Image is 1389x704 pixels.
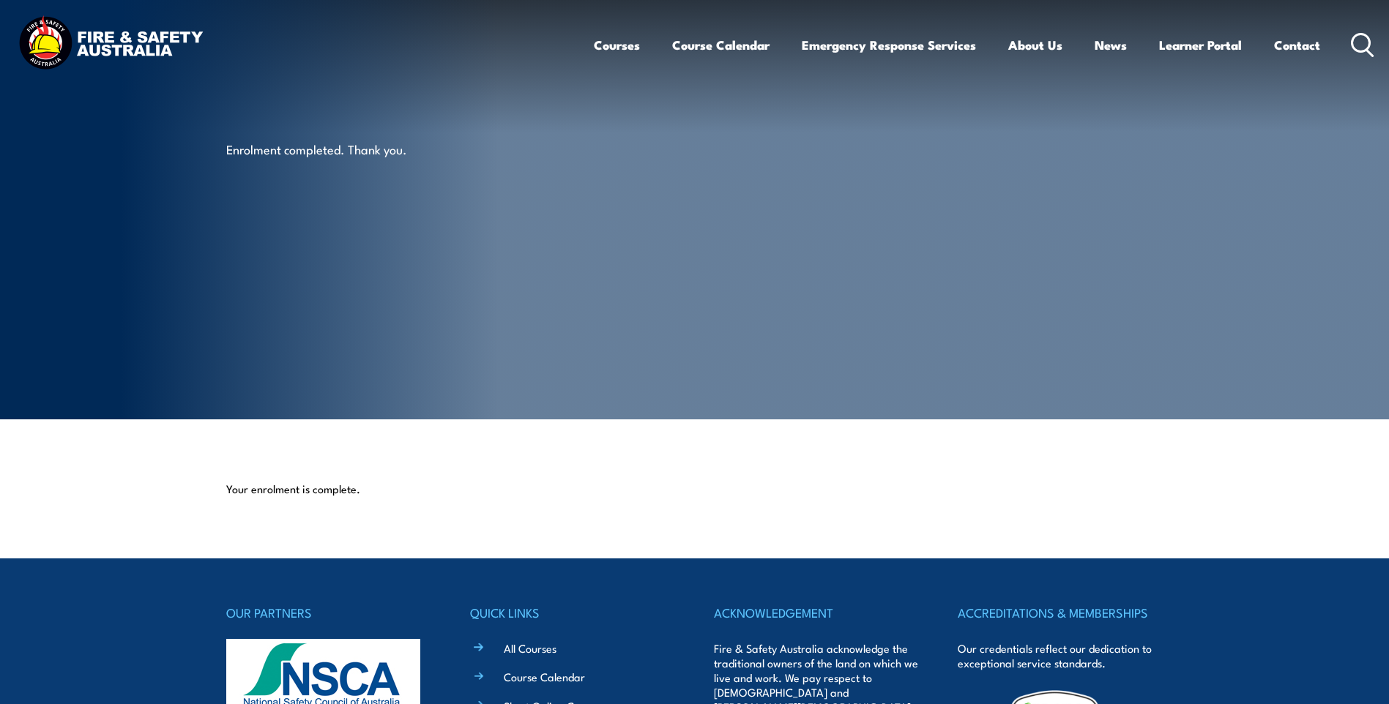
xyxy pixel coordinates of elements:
h4: ACCREDITATIONS & MEMBERSHIPS [958,602,1163,623]
p: Our credentials reflect our dedication to exceptional service standards. [958,641,1163,670]
a: Course Calendar [672,26,770,64]
a: Emergency Response Services [802,26,976,64]
h4: ACKNOWLEDGEMENT [714,602,919,623]
p: Enrolment completed. Thank you. [226,141,494,157]
a: Courses [594,26,640,64]
h4: OUR PARTNERS [226,602,431,623]
a: Course Calendar [504,669,585,684]
a: Learner Portal [1159,26,1242,64]
p: Your enrolment is complete. [226,482,1163,496]
a: About Us [1008,26,1062,64]
a: Contact [1274,26,1320,64]
a: All Courses [504,640,556,656]
a: News [1095,26,1127,64]
h4: QUICK LINKS [470,602,675,623]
